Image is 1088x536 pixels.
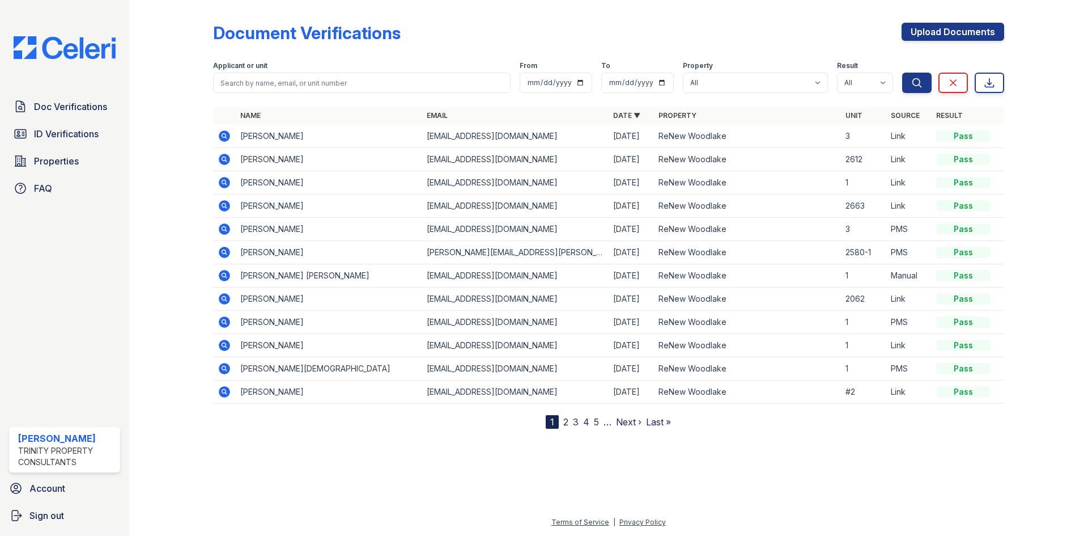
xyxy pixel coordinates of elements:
td: [PERSON_NAME] [236,288,422,311]
td: [DATE] [609,218,654,241]
td: PMS [886,357,932,381]
td: [PERSON_NAME] [236,241,422,264]
a: Result [936,111,963,120]
a: Upload Documents [902,23,1004,41]
td: [EMAIL_ADDRESS][DOMAIN_NAME] [422,171,609,195]
a: 4 [583,416,589,428]
td: Link [886,288,932,311]
td: 2612 [841,148,886,171]
label: Applicant or unit [213,61,267,70]
td: Link [886,381,932,404]
td: ReNew Woodlake [654,125,840,148]
td: [PERSON_NAME] [236,171,422,195]
div: Pass [936,154,991,165]
td: [DATE] [609,334,654,357]
td: Link [886,125,932,148]
td: 1 [841,311,886,334]
td: [PERSON_NAME] [236,218,422,241]
a: Doc Verifications [9,95,120,118]
td: [EMAIL_ADDRESS][DOMAIN_NAME] [422,148,609,171]
td: PMS [886,218,932,241]
td: PMS [886,311,932,334]
span: FAQ [34,182,52,195]
td: [PERSON_NAME] [236,148,422,171]
a: 5 [594,416,599,428]
td: [PERSON_NAME] [236,381,422,404]
div: Pass [936,316,991,328]
td: PMS [886,241,932,264]
td: [DATE] [609,125,654,148]
td: [DATE] [609,195,654,218]
label: From [520,61,537,70]
span: Properties [34,154,79,168]
a: Sign out [5,504,125,527]
a: Account [5,477,125,500]
td: 3 [841,125,886,148]
div: Pass [936,293,991,305]
div: 1 [546,415,559,429]
span: Account [29,482,65,495]
a: FAQ [9,177,120,200]
div: [PERSON_NAME] [18,432,116,445]
td: [EMAIL_ADDRESS][DOMAIN_NAME] [422,357,609,381]
div: Pass [936,247,991,258]
td: [PERSON_NAME] [236,311,422,334]
td: [EMAIL_ADDRESS][DOMAIN_NAME] [422,288,609,311]
td: [EMAIL_ADDRESS][DOMAIN_NAME] [422,195,609,218]
td: 2062 [841,288,886,311]
td: ReNew Woodlake [654,195,840,218]
td: 2663 [841,195,886,218]
td: ReNew Woodlake [654,311,840,334]
td: [DATE] [609,264,654,288]
td: [PERSON_NAME] [236,125,422,148]
input: Search by name, email, or unit number [213,73,511,93]
td: ReNew Woodlake [654,288,840,311]
div: Pass [936,270,991,281]
td: [PERSON_NAME][EMAIL_ADDRESS][PERSON_NAME][DOMAIN_NAME] [422,241,609,264]
td: [EMAIL_ADDRESS][DOMAIN_NAME] [422,218,609,241]
div: Pass [936,363,991,374]
div: Pass [936,200,991,212]
td: [EMAIL_ADDRESS][DOMAIN_NAME] [422,311,609,334]
div: Pass [936,340,991,351]
td: ReNew Woodlake [654,241,840,264]
span: … [603,415,611,429]
td: [DATE] [609,241,654,264]
a: Date ▼ [613,111,640,120]
div: Pass [936,130,991,142]
div: Trinity Property Consultants [18,445,116,468]
label: To [601,61,610,70]
td: [DATE] [609,148,654,171]
td: ReNew Woodlake [654,171,840,195]
td: ReNew Woodlake [654,148,840,171]
td: [PERSON_NAME] [PERSON_NAME] [236,264,422,288]
td: Manual [886,264,932,288]
div: Pass [936,223,991,235]
td: ReNew Woodlake [654,264,840,288]
td: [EMAIL_ADDRESS][DOMAIN_NAME] [422,264,609,288]
td: [PERSON_NAME][DEMOGRAPHIC_DATA] [236,357,422,381]
a: ID Verifications [9,123,120,145]
td: Link [886,148,932,171]
td: 3 [841,218,886,241]
span: Doc Verifications [34,100,107,113]
td: #2 [841,381,886,404]
div: Document Verifications [213,23,401,43]
td: [EMAIL_ADDRESS][DOMAIN_NAME] [422,381,609,404]
td: Link [886,171,932,195]
a: Last » [646,416,671,428]
a: Unit [845,111,862,120]
a: Email [427,111,448,120]
td: [EMAIL_ADDRESS][DOMAIN_NAME] [422,334,609,357]
a: Terms of Service [551,518,609,526]
td: [DATE] [609,381,654,404]
a: Next › [616,416,641,428]
td: Link [886,195,932,218]
td: 1 [841,171,886,195]
a: Privacy Policy [619,518,666,526]
a: Name [240,111,261,120]
label: Property [683,61,713,70]
a: Source [891,111,920,120]
td: ReNew Woodlake [654,381,840,404]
